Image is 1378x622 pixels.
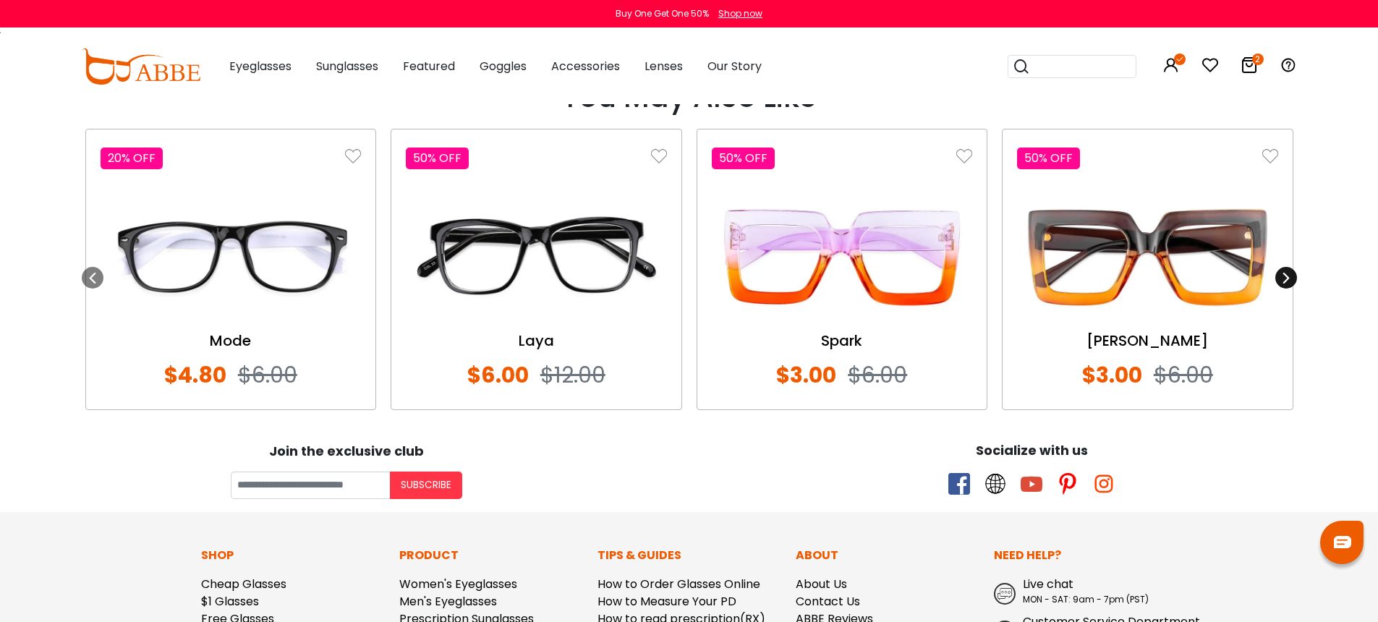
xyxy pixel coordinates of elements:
[776,359,836,391] span: $3.00
[406,192,667,323] img: Laya
[231,472,390,499] input: Your email
[480,58,527,74] span: Goggles
[201,576,286,592] a: Cheap Glasses
[403,58,455,74] span: Featured
[718,7,762,20] div: Shop now
[796,547,979,564] p: About
[551,58,620,74] span: Accessories
[984,473,1006,495] span: twitter
[540,359,605,391] span: $12.00
[712,330,973,352] a: Spark
[616,7,709,20] div: Buy One Get One 50%
[796,576,847,592] a: About Us
[1021,473,1042,495] span: youtube
[697,440,1368,460] div: Socialize with us
[82,48,200,85] img: abbeglasses.com
[1262,148,1278,164] img: like
[201,547,385,564] p: Shop
[399,547,583,564] p: Product
[1023,576,1073,592] span: Live chat
[399,576,517,592] a: Women's Eyeglasses
[597,547,781,564] p: Tips & Guides
[645,58,683,74] span: Lenses
[406,148,469,169] div: 50% OFF
[101,148,163,169] div: 20% OFF
[651,148,667,164] img: like
[238,359,297,391] span: $6.00
[597,593,736,610] a: How to Measure Your PD
[1252,54,1264,65] i: 2
[11,438,682,461] div: Join the exclusive club
[1093,473,1115,495] span: instagram
[399,593,497,610] a: Men's Eyeglasses
[948,473,970,495] span: facebook
[390,472,462,499] button: Subscribe
[711,7,762,20] a: Shop now
[1017,148,1080,169] div: 50% OFF
[101,192,362,323] img: Mode
[316,58,378,74] span: Sunglasses
[101,330,362,352] a: Mode
[1241,59,1258,76] a: 2
[1017,330,1278,352] a: [PERSON_NAME]
[707,58,762,74] span: Our Story
[1017,192,1278,323] img: Morrison
[406,330,667,352] a: Laya
[796,593,860,610] a: Contact Us
[712,148,775,169] div: 50% OFF
[848,359,907,391] span: $6.00
[164,359,226,391] span: $4.80
[994,547,1178,564] p: Need Help?
[956,148,972,164] img: like
[467,359,529,391] span: $6.00
[229,58,292,74] span: Eyeglasses
[994,576,1178,606] a: Live chat MON - SAT: 9am - 7pm (PST)
[597,576,760,592] a: How to Order Glasses Online
[1023,593,1149,605] span: MON - SAT: 9am - 7pm (PST)
[82,80,1297,114] h2: You May Also Like
[712,192,973,323] img: Spark
[1334,536,1351,548] img: chat
[1082,359,1142,391] span: $3.00
[1057,473,1079,495] span: pinterest
[345,148,361,164] img: like
[1154,359,1213,391] span: $6.00
[201,593,259,610] a: $1 Glasses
